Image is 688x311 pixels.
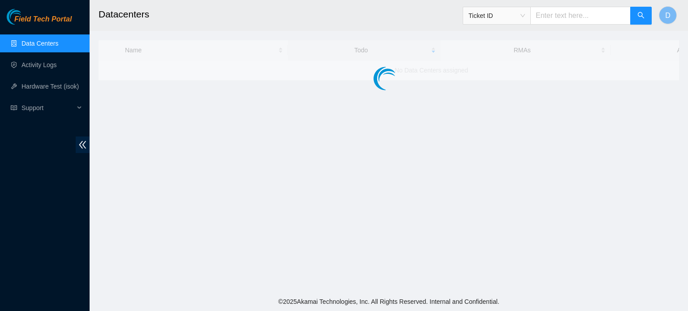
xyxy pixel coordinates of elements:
[7,9,45,25] img: Akamai Technologies
[659,6,677,24] button: D
[7,16,72,28] a: Akamai TechnologiesField Tech Portal
[21,83,79,90] a: Hardware Test (isok)
[469,9,525,22] span: Ticket ID
[76,136,90,153] span: double-left
[665,10,671,21] span: D
[21,99,74,117] span: Support
[530,7,631,25] input: Enter text here...
[637,12,645,20] span: search
[14,15,72,24] span: Field Tech Portal
[90,292,688,311] footer: © 2025 Akamai Technologies, Inc. All Rights Reserved. Internal and Confidential.
[630,7,652,25] button: search
[21,40,58,47] a: Data Centers
[11,105,17,111] span: read
[21,61,57,68] a: Activity Logs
